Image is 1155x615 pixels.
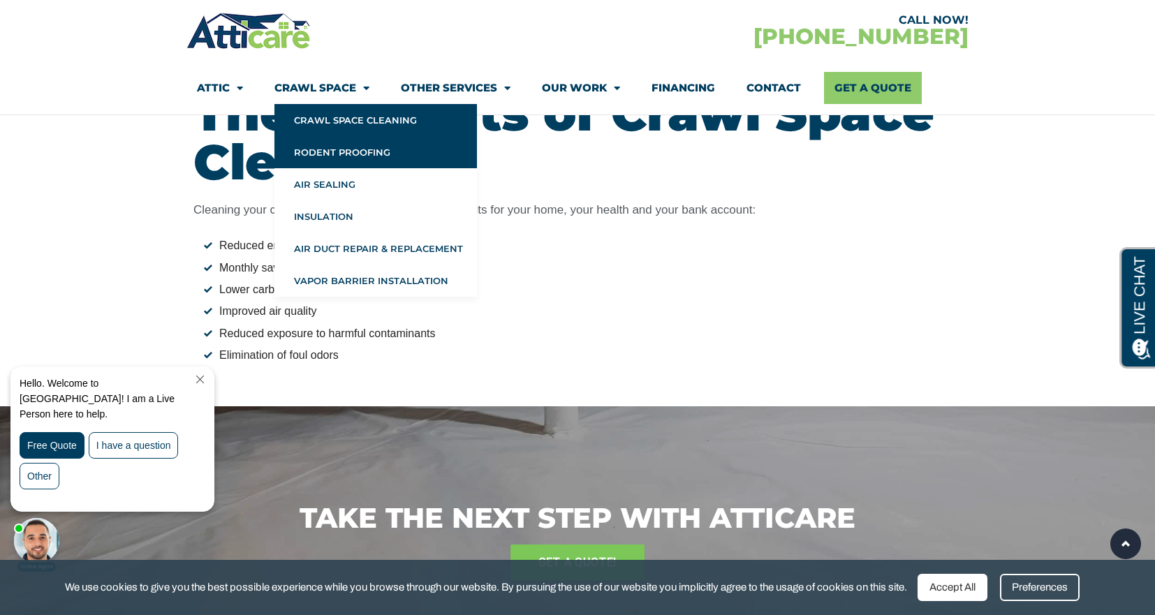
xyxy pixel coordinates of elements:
li: Reduced energy usage [204,237,962,255]
a: Air Duct Repair & Replacement [274,232,477,265]
a: GET A QUOTE! [510,544,645,581]
a: Insulation [274,200,477,232]
li: Elimination of foul odors [204,346,962,364]
h3: Take the Next Step with Atticare [193,504,962,532]
div: Preferences [1000,574,1080,601]
a: Other Services [401,72,510,104]
li: Monthly savings on utility bills [204,259,962,277]
ul: Crawl Space [274,104,477,297]
li: Reduced exposure to harmful contaminants [204,325,962,343]
a: Rodent Proofing [274,136,477,168]
a: Vapor Barrier Installation [274,265,477,297]
nav: Menu [197,72,958,104]
div: CALL NOW! [577,15,969,26]
a: Attic [197,72,243,104]
span: We use cookies to give you the best possible experience while you browse through our website. By ... [65,579,907,596]
a: Crawl Space Cleaning [274,104,477,136]
div: Accept All [918,574,987,601]
a: Crawl Space [274,72,369,104]
li: Lower carbon footprint [204,281,962,299]
p: Cleaning your crawl space provides a variety of benefits for your home, your health and your bank... [193,200,962,220]
a: Contact [746,72,801,104]
a: Air Sealing [274,168,477,200]
span: GET A QUOTE! [538,551,617,574]
h2: The Benefits of Crawl Space Cleaning [193,89,962,186]
a: Get A Quote [824,72,922,104]
a: Our Work [542,72,620,104]
a: Financing [652,72,715,104]
iframe: Chat Invitation [7,363,230,573]
li: Improved air quality [204,302,962,320]
span: Opens a chat window [34,11,112,29]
